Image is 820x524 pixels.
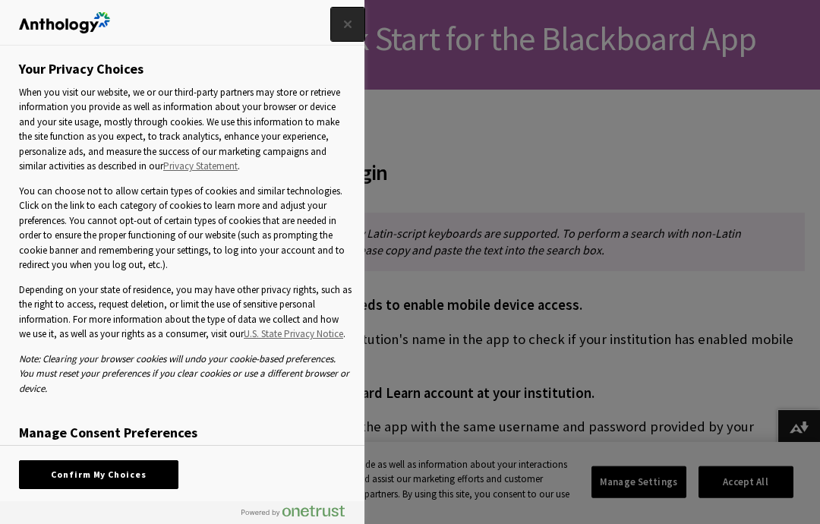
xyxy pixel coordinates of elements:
p: When you visit our website, we or our third-party partners may store or retrieve information you ... [19,85,352,174]
img: Powered by OneTrust Opens in a new Tab [241,505,345,517]
a: Powered by OneTrust Opens in a new Tab [241,505,357,524]
p: You can choose not to allow certain types of cookies and similar technologies. Click on the link ... [19,184,352,273]
h3: Manage Consent Preferences [19,425,352,449]
em: Note: Clearing your browser cookies will undo your cookie-based preferences. You must reset your ... [19,352,349,395]
img: Anthology Logo [19,12,110,33]
div: Anthology Logo [19,8,110,38]
a: U.S. State Privacy Notice [244,327,343,342]
button: Confirm My Choices [19,460,178,489]
p: Depending on your state of residence, you may have other privacy rights, such as the right to acc... [19,283,352,342]
button: Close [331,8,364,41]
a: Privacy Statement [163,159,238,174]
h2: Your Privacy Choices [19,61,143,77]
